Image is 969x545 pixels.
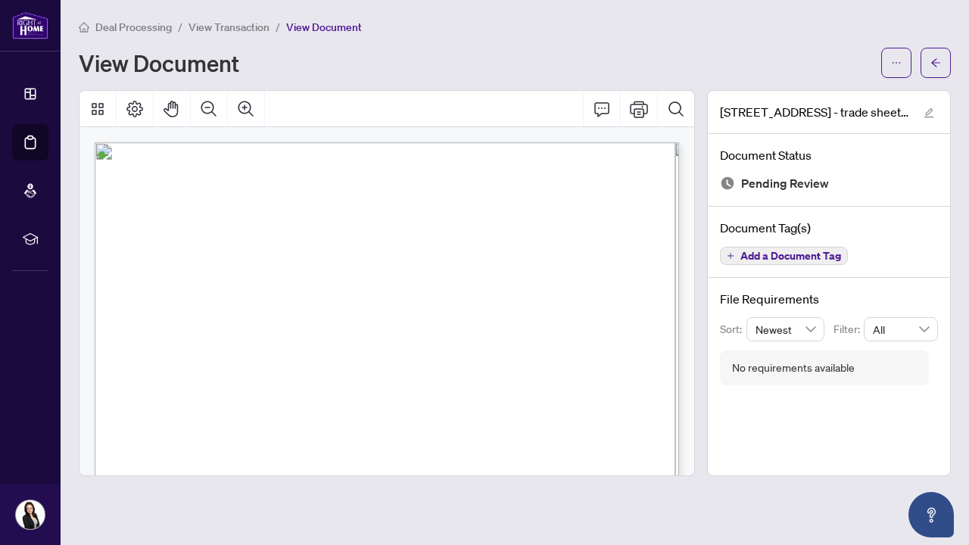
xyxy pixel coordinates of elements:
[12,11,48,39] img: logo
[720,219,938,237] h4: Document Tag(s)
[276,18,280,36] li: /
[741,173,829,194] span: Pending Review
[720,247,848,265] button: Add a Document Tag
[732,360,855,376] div: No requirements available
[720,146,938,164] h4: Document Status
[189,20,270,34] span: View Transaction
[286,20,362,34] span: View Document
[178,18,182,36] li: /
[79,51,239,75] h1: View Document
[833,321,864,338] p: Filter:
[873,318,929,341] span: All
[908,492,954,537] button: Open asap
[16,500,45,529] img: Profile Icon
[720,290,938,308] h4: File Requirements
[930,58,941,68] span: arrow-left
[891,58,902,68] span: ellipsis
[720,103,909,121] span: [STREET_ADDRESS] - trade sheet - Grace to Review.pdf
[924,107,934,118] span: edit
[740,251,841,261] span: Add a Document Tag
[95,20,172,34] span: Deal Processing
[727,252,734,260] span: plus
[720,176,735,191] img: Document Status
[756,318,816,341] span: Newest
[720,321,746,338] p: Sort:
[79,22,89,33] span: home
